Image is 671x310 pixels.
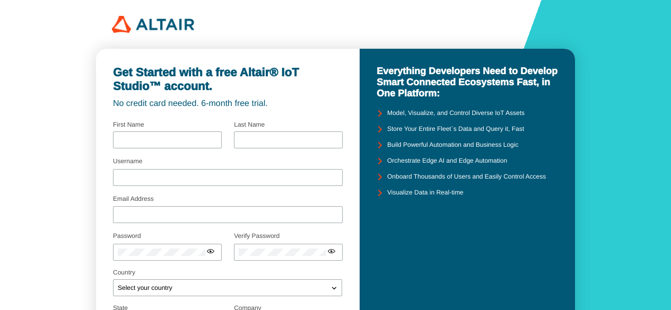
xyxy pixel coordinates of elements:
unity-typography: Everything Developers Need to Develop Smart Connected Ecosystems Fast, in One Platform: [377,66,558,99]
label: Username [113,157,142,165]
label: Password [113,232,141,240]
unity-typography: Visualize Data in Real-time [387,189,464,197]
label: Email Address [113,195,154,202]
unity-typography: No credit card needed. 6-month free trial. [113,99,342,109]
unity-typography: Onboard Thousands of Users and Easily Control Access [387,173,546,181]
unity-typography: Orchestrate Edge AI and Edge Automation [387,157,507,165]
unity-typography: Build Powerful Automation and Business Logic [387,141,518,149]
img: 320px-Altair_logo.png [112,16,194,33]
unity-typography: Store Your Entire Fleet`s Data and Query it, Fast [387,126,524,133]
unity-typography: Get Started with a free Altair® IoT Studio™ account. [113,66,342,93]
label: Verify Password [234,232,280,240]
unity-typography: Model, Visualize, and Control Diverse IoT Assets [387,110,525,117]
